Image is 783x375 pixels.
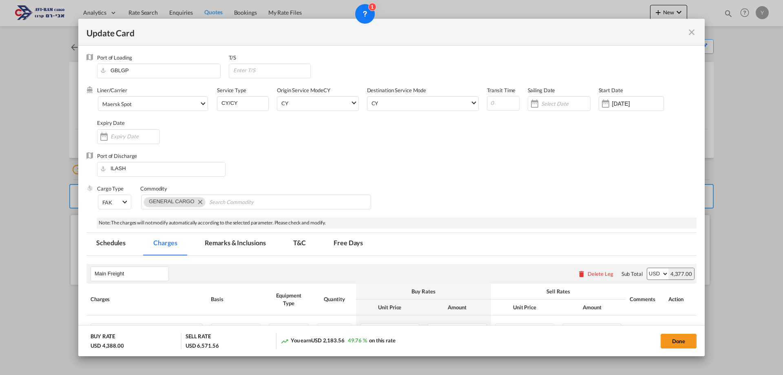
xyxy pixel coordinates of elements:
[283,233,316,255] md-tab-item: T&C
[668,268,694,280] div: 4,377.00
[281,97,358,109] md-select: Select Origin Service Mode: CY
[311,337,345,344] span: USD 2,183.56
[186,333,211,342] div: SELL RATE
[97,153,137,159] label: Port of Discharge
[487,96,520,111] input: 0
[195,233,275,255] md-tab-item: Remarks & Inclusions
[558,300,626,315] th: Amount
[324,233,373,255] md-tab-item: Free Days
[97,87,127,93] label: Liner/Carrier
[97,120,125,126] label: Expiry Date
[371,97,478,109] md-select: Select Destination Service Mode: CY
[372,100,378,107] div: CY
[599,87,623,93] label: Start Date
[97,185,124,192] label: Cargo Type
[98,195,131,209] md-select: Select Cargo type: FAK
[140,185,167,192] label: Commodity
[86,185,93,191] img: cargo.png
[668,324,677,332] md-icon: icon-minus-circle-outline red-400-fg
[95,268,168,280] input: Leg Name
[317,295,352,303] div: Quantity
[281,100,288,107] div: CY
[487,87,516,93] label: Transit Time
[541,100,590,107] input: Select Date
[78,19,705,356] md-dialog: Update Card Port ...
[102,101,132,107] div: Maersk Spot
[626,284,664,315] th: Comments
[367,87,427,93] label: Destination Service Mode
[221,97,268,109] input: Enter Service Type
[193,197,205,206] button: Remove GENERAL CARGO
[612,100,664,107] input: Start Date
[91,333,115,342] div: BUY RATE
[86,233,381,255] md-pagination-wrapper: Use the left and right arrow keys to navigate between tabs
[495,288,622,295] div: Sell Rates
[98,96,208,111] md-select: Select Liner: Maersk Spot
[423,300,491,315] th: Amount
[102,199,112,206] div: FAK
[211,324,261,338] div: per equipment
[217,87,246,93] label: Service Type
[277,87,367,119] div: CY
[269,292,309,306] div: Equipment Type
[149,197,196,206] div: GENERAL CARGO. Press delete to remove this chip.
[186,342,219,349] div: USD 6,571.56
[577,270,586,278] md-icon: icon-delete
[356,300,423,315] th: Unit Price
[101,162,225,175] input: Enter Port of Discharge
[91,342,126,349] div: USD 4,388.00
[518,324,554,336] input: 1459
[211,295,261,303] div: Basis
[687,27,697,37] md-icon: icon-close fg-AAA8AD m-0 pointer
[281,337,396,345] div: You earn on this rate
[232,64,311,76] input: Enter T/S
[281,337,289,345] md-icon: icon-trending-up
[94,324,173,334] div: Basic Ocean Freight
[277,87,323,93] label: Origin Service Mode
[491,300,558,315] th: Unit Price
[661,334,697,348] button: Done
[141,195,371,209] md-chips-wrap: Chips container. Use arrow keys to select chips.
[91,295,203,303] div: Charges
[149,198,195,204] span: GENERAL CARGO
[664,284,697,315] th: Action
[360,288,487,295] div: Buy Rates
[111,133,159,140] input: Expiry Date
[229,54,237,61] label: T/S
[348,337,367,344] span: 49.76 %
[86,233,135,255] md-tab-item: Schedules
[86,27,687,37] div: Update Card
[144,233,187,255] md-tab-item: Charges
[209,196,284,209] input: Search Commodity
[577,271,613,277] button: Delete Leg
[101,64,220,76] input: Enter Port of Loading
[97,54,132,61] label: Port of Loading
[588,271,613,277] div: Delete Leg
[622,270,643,277] div: Sub Total
[679,324,688,332] md-icon: icon-plus-circle-outline green-400-fg
[97,217,697,229] div: Note: The charges will not modify automatically according to the selected parameter. Please check...
[528,87,555,93] label: Sailing Date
